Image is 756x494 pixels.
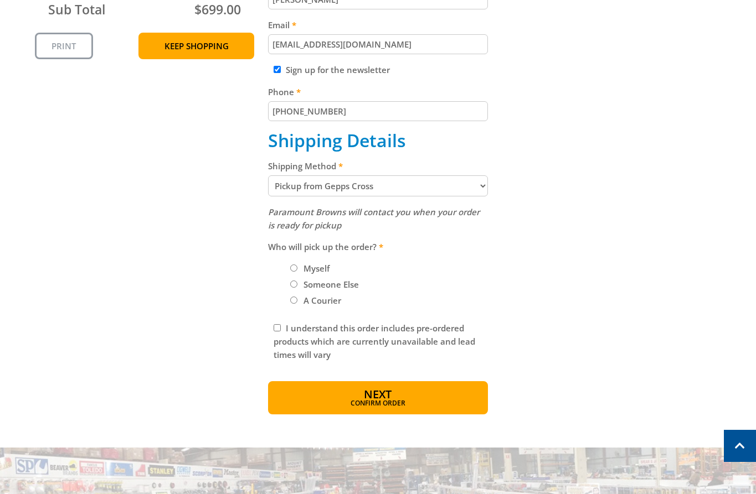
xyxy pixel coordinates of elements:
[268,34,488,54] input: Please enter your email address.
[48,1,105,18] span: Sub Total
[268,159,488,173] label: Shipping Method
[268,130,488,151] h2: Shipping Details
[268,18,488,32] label: Email
[194,1,241,18] span: $699.00
[300,291,345,310] label: A Courier
[286,64,390,75] label: Sign up for the newsletter
[268,101,488,121] input: Please enter your telephone number.
[274,323,475,360] label: I understand this order includes pre-ordered products which are currently unavailable and lead ti...
[35,33,93,59] a: Print
[290,280,297,288] input: Please select who will pick up the order.
[300,275,363,294] label: Someone Else
[274,324,281,331] input: Please read and complete.
[364,387,392,402] span: Next
[290,297,297,304] input: Please select who will pick up the order.
[300,259,333,278] label: Myself
[268,85,488,98] label: Phone
[268,381,488,414] button: Next Confirm order
[292,400,464,407] span: Confirm order
[138,33,254,59] a: Keep Shopping
[268,206,480,231] em: Paramount Browns will contact you when your order is ready for pickup
[268,240,488,253] label: Who will pick up the order?
[268,175,488,196] select: Please select a shipping method.
[290,264,297,272] input: Please select who will pick up the order.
